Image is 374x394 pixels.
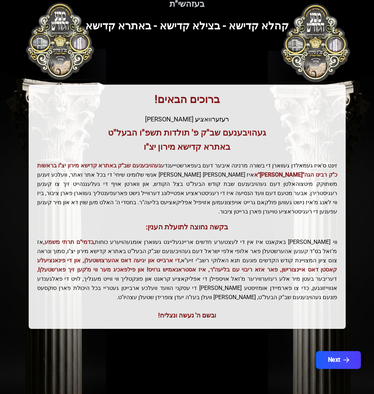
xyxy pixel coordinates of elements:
span: די ארבייט און יגיעה דאס אהערצושטעלן, און די פינאנציעלע קאסטן דאס איינצורישן, פאר אזא ריבוי עם בלי... [37,257,337,273]
span: געהויבענעם שב"ק באתרא קדישא מירון יצ"ו בראשות כ"ק רבינו הגה"[PERSON_NAME]"א [37,162,337,178]
h3: באתרא קדישא מירון יצ"ו [37,141,337,153]
div: ובשם ה' נעשה ונצליח! [37,310,337,320]
h3: בקשה נחוצה לתועלת הענין: [37,222,337,232]
p: זינט ס'איז געמאלדן געווארן די בשורה מרנינה איבער דעם בעפארשטייענדע איז [PERSON_NAME] [PERSON_NAME... [37,161,337,216]
p: ווי [PERSON_NAME] באקאנט איז אין די לעצטערע חדשים אריינגעלייגט געווארן אומגעהויערע כוחות, אז מ'זא... [37,238,337,302]
span: בדמי"ם תרתי משמע, [43,239,94,245]
h1: ברוכים הבאים! [37,93,337,106]
h3: געהויבענעם שב"ק פ' תולדות תשפ"ו הבעל"ט [37,127,337,138]
button: Next [316,351,361,369]
span: קהלא קדישא - בצילא קדישא - באתרא קדישא [85,19,289,32]
div: רעזערוואציע [PERSON_NAME] [37,114,337,124]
